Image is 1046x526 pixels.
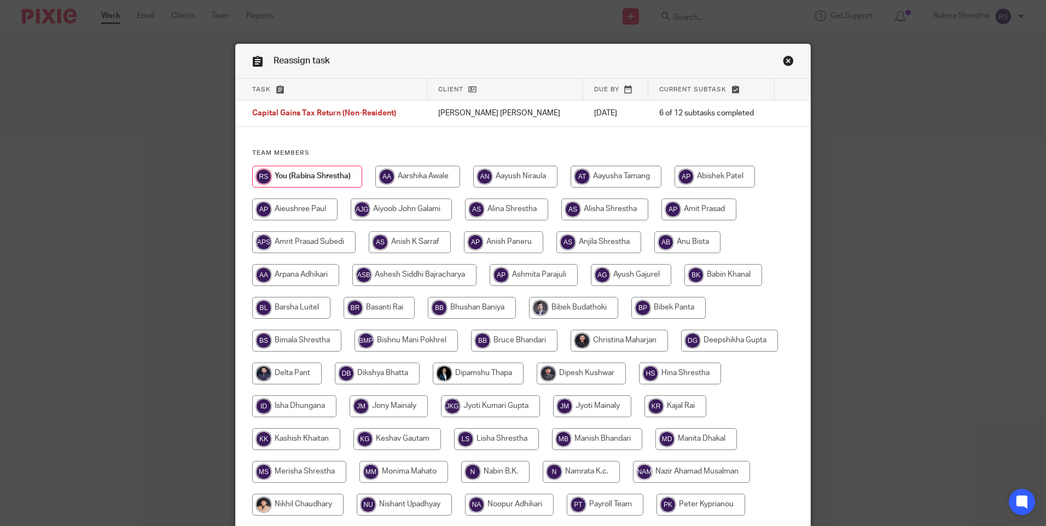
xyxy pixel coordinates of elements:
span: Reassign task [274,56,330,65]
a: Close this dialog window [783,55,794,70]
span: Task [252,86,271,92]
span: Current subtask [659,86,727,92]
p: [DATE] [594,108,637,119]
td: 6 of 12 subtasks completed [648,101,775,127]
span: Due by [594,86,619,92]
p: [PERSON_NAME] [PERSON_NAME] [438,108,572,119]
span: Client [438,86,463,92]
span: Capital Gains Tax Return (Non-Resident) [252,110,396,118]
h4: Team members [252,149,794,157]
